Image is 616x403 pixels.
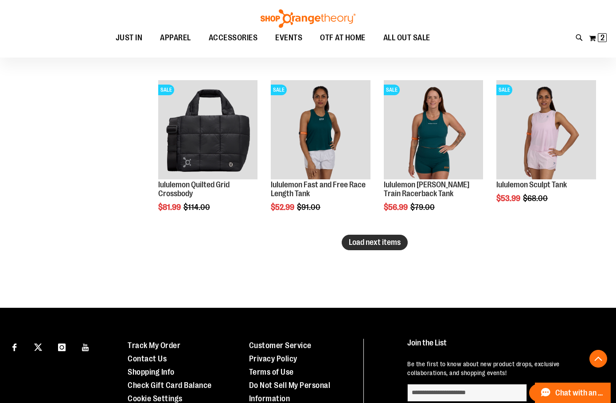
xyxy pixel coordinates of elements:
[384,85,400,95] span: SALE
[271,80,370,181] a: Main view of 2024 August lululemon Fast and Free Race Length TankSALE
[275,28,302,48] span: EVENTS
[128,354,167,363] a: Contact Us
[158,85,174,95] span: SALE
[249,341,312,350] a: Customer Service
[383,28,430,48] span: ALL OUT SALE
[31,339,46,354] a: Visit our X page
[34,343,42,351] img: Twitter
[589,350,607,368] button: Back To Top
[158,203,182,212] span: $81.99
[54,339,70,354] a: Visit our Instagram page
[384,203,409,212] span: $56.99
[128,368,175,376] a: Shopping Info
[535,383,611,403] button: Chat with an Expert
[271,203,296,212] span: $52.99
[410,203,436,212] span: $79.00
[407,360,599,377] p: Be the first to know about new product drops, exclusive collaborations, and shopping events!
[496,194,522,203] span: $53.99
[271,180,366,198] a: lululemon Fast and Free Race Length Tank
[407,339,599,355] h4: Join the List
[158,80,257,181] a: lululemon Quilted Grid CrossbodySALE
[320,28,366,48] span: OTF AT HOME
[7,339,22,354] a: Visit our Facebook page
[496,80,596,181] a: Main Image of 1538347SALE
[529,384,585,402] button: Sign Up
[379,76,487,234] div: product
[496,85,512,95] span: SALE
[271,85,287,95] span: SALE
[259,9,357,28] img: Shop Orangetheory
[116,28,143,48] span: JUST IN
[209,28,258,48] span: ACCESSORIES
[78,339,94,354] a: Visit our Youtube page
[128,381,212,390] a: Check Gift Card Balance
[249,368,294,376] a: Terms of Use
[407,384,527,402] input: enter email
[496,80,596,179] img: Main Image of 1538347
[271,80,370,179] img: Main view of 2024 August lululemon Fast and Free Race Length Tank
[154,76,262,234] div: product
[600,33,604,42] span: 2
[496,180,567,189] a: lululemon Sculpt Tank
[158,80,257,179] img: lululemon Quilted Grid Crossbody
[249,381,331,403] a: Do Not Sell My Personal Information
[160,28,191,48] span: APPAREL
[555,389,605,397] span: Chat with an Expert
[249,354,297,363] a: Privacy Policy
[342,235,408,250] button: Load next items
[384,80,483,181] a: lululemon Wunder Train Racerback TankSALE
[384,180,469,198] a: lululemon [PERSON_NAME] Train Racerback Tank
[128,394,183,403] a: Cookie Settings
[128,341,180,350] a: Track My Order
[384,80,483,179] img: lululemon Wunder Train Racerback Tank
[158,180,230,198] a: lululemon Quilted Grid Crossbody
[492,76,600,225] div: product
[349,238,401,247] span: Load next items
[266,76,374,234] div: product
[297,203,322,212] span: $91.00
[183,203,211,212] span: $114.00
[523,194,549,203] span: $68.00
